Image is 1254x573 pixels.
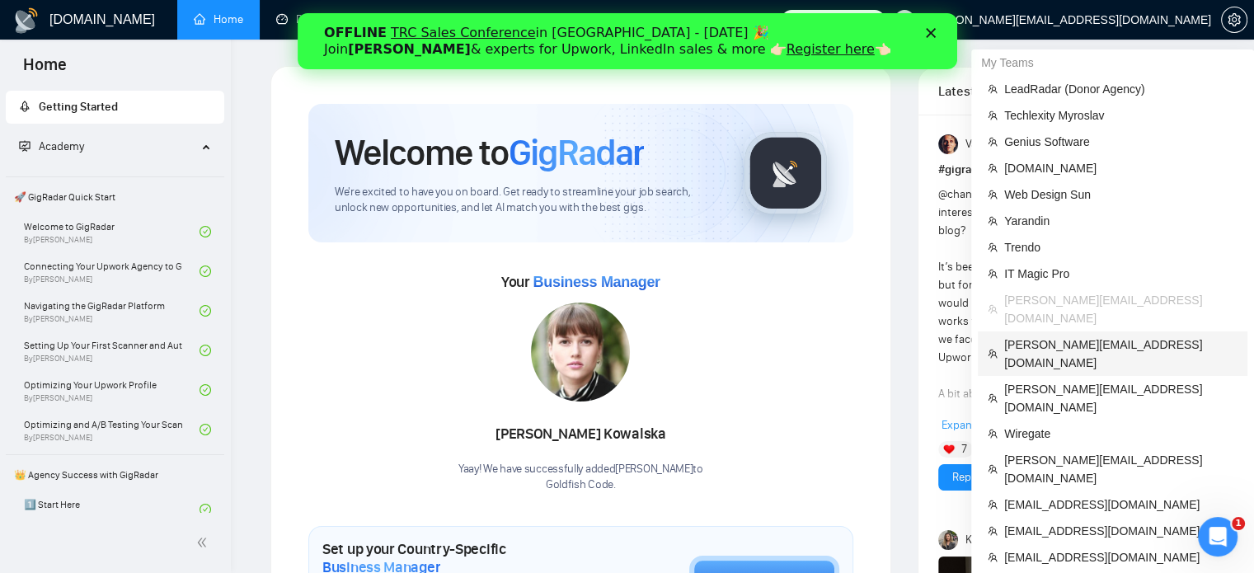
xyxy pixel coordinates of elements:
[1004,159,1238,177] span: [DOMAIN_NAME]
[988,190,998,200] span: team
[1004,106,1238,124] span: Techlexity Myroslav
[628,15,645,25] div: Закрити
[1004,496,1238,514] span: [EMAIL_ADDRESS][DOMAIN_NAME]
[458,462,703,493] div: Yaay! We have successfully added [PERSON_NAME] to
[938,161,1194,179] h1: # gigradar-hub
[1004,186,1238,204] span: Web Design Sun
[24,293,200,329] a: Navigating the GigRadar PlatformBy[PERSON_NAME]
[10,53,80,87] span: Home
[19,101,31,112] span: rocket
[298,13,957,69] iframe: Intercom live chat банер
[24,332,200,369] a: Setting Up Your First Scanner and Auto-BidderBy[PERSON_NAME]
[335,185,718,216] span: We're excited to have you on board. Get ready to streamline your job search, unlock new opportuni...
[938,134,958,154] img: Vadym
[200,424,211,435] span: check-circle
[988,163,998,173] span: team
[200,305,211,317] span: check-circle
[24,491,200,528] a: 1️⃣ Start Here
[971,49,1254,76] div: My Teams
[200,226,211,237] span: check-circle
[19,140,31,152] span: fund-projection-screen
[806,11,856,29] span: Connects:
[7,458,223,491] span: 👑 Agency Success with GigRadar
[489,28,577,44] a: Register here
[509,130,644,175] span: GigRadar
[200,265,211,277] span: check-circle
[501,273,660,291] span: Your
[1004,133,1238,151] span: Genius Software
[384,12,445,26] a: searchScanner
[988,216,998,226] span: team
[13,7,40,34] img: logo
[458,420,703,449] div: [PERSON_NAME] Kowalska
[952,468,979,486] a: Reply
[7,181,223,214] span: 🚀 GigRadar Quick Start
[988,269,998,279] span: team
[1004,238,1238,256] span: Trendo
[988,110,998,120] span: team
[1004,336,1238,372] span: [PERSON_NAME][EMAIL_ADDRESS][DOMAIN_NAME]
[988,137,998,147] span: team
[988,242,998,252] span: team
[1221,13,1247,26] a: setting
[24,372,200,408] a: Optimizing Your Upwork ProfileBy[PERSON_NAME]
[200,504,211,515] span: check-circle
[276,12,351,26] a: dashboardDashboard
[988,429,998,439] span: team
[1004,380,1238,416] span: [PERSON_NAME][EMAIL_ADDRESS][DOMAIN_NAME]
[1004,451,1238,487] span: [PERSON_NAME][EMAIL_ADDRESS][DOMAIN_NAME]
[988,500,998,510] span: team
[988,304,998,314] span: team
[1222,13,1247,26] span: setting
[1232,517,1245,530] span: 1
[1004,212,1238,230] span: Yarandin
[938,464,993,491] button: Reply
[1221,7,1247,33] button: setting
[24,214,200,250] a: Welcome to GigRadarBy[PERSON_NAME]
[859,11,877,29] span: 299
[961,441,967,458] span: 7
[196,534,213,551] span: double-left
[938,530,958,550] img: Korlan
[988,393,998,403] span: team
[1004,291,1238,327] span: [PERSON_NAME][EMAIL_ADDRESS][DOMAIN_NAME]
[943,444,955,455] img: ❤️
[6,91,224,124] li: Getting Started
[39,100,118,114] span: Getting Started
[988,526,998,536] span: team
[335,130,644,175] h1: Welcome to
[1004,425,1238,443] span: Wiregate
[988,84,998,94] span: team
[39,139,84,153] span: Academy
[1004,80,1238,98] span: LeadRadar (Donor Agency)
[458,477,703,493] p: Goldfish Code .
[1198,517,1238,557] iframe: Intercom live chat
[24,253,200,289] a: Connecting Your Upwork Agency to GigRadarBy[PERSON_NAME]
[194,12,243,26] a: homeHome
[938,187,987,201] span: @channel
[744,132,827,214] img: gigradar-logo.png
[24,411,200,448] a: Optimizing and A/B Testing Your Scanner for Better ResultsBy[PERSON_NAME]
[1004,265,1238,283] span: IT Magic Pro
[988,464,998,474] span: team
[988,552,998,562] span: team
[200,345,211,356] span: check-circle
[942,418,979,432] span: Expand
[988,349,998,359] span: team
[533,274,660,290] span: Business Manager
[531,303,630,402] img: 1717012066705-55.jpg
[1004,548,1238,566] span: [EMAIL_ADDRESS][DOMAIN_NAME]
[200,384,211,396] span: check-circle
[19,139,84,153] span: Academy
[1004,522,1238,540] span: [EMAIL_ADDRESS][DOMAIN_NAME]
[938,81,1021,101] span: Latest Posts from the GigRadar Community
